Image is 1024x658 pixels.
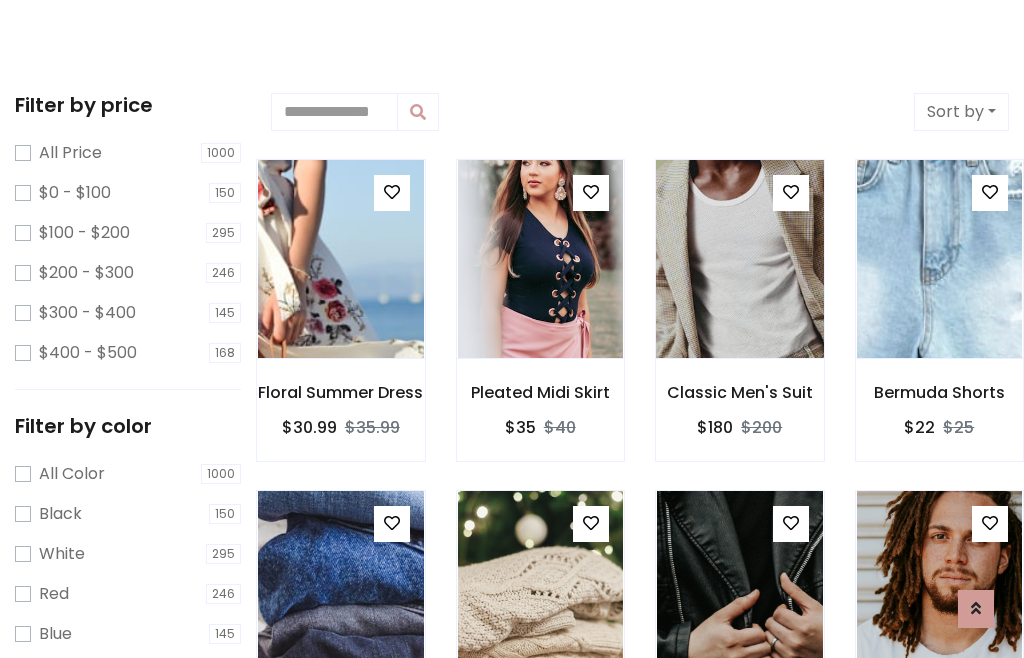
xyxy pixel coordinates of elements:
[15,414,241,438] h5: Filter by color
[209,504,241,524] span: 150
[741,416,782,439] del: $200
[697,418,733,437] h6: $180
[39,622,72,646] label: Blue
[457,383,625,402] h6: Pleated Midi Skirt
[201,464,241,484] span: 1000
[39,582,69,606] label: Red
[856,383,1024,402] h6: Bermuda Shorts
[39,462,105,486] label: All Color
[209,343,241,363] span: 168
[282,418,337,437] h6: $30.99
[39,301,136,325] label: $300 - $400
[39,261,134,285] label: $200 - $300
[914,93,1009,131] button: Sort by
[206,263,241,283] span: 246
[656,383,824,402] h6: Classic Men's Suit
[39,181,111,205] label: $0 - $100
[39,221,130,245] label: $100 - $200
[257,383,425,402] h6: Floral Summer Dress
[206,584,241,604] span: 246
[345,416,400,439] del: $35.99
[39,341,137,365] label: $400 - $500
[201,143,241,163] span: 1000
[39,141,102,165] label: All Price
[15,93,241,117] h5: Filter by price
[209,303,241,323] span: 145
[206,544,241,564] span: 295
[209,183,241,203] span: 150
[544,416,576,439] del: $40
[206,223,241,243] span: 295
[904,418,935,437] h6: $22
[209,624,241,644] span: 145
[39,542,85,566] label: White
[943,416,974,439] del: $25
[39,502,82,526] label: Black
[505,418,536,437] h6: $35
